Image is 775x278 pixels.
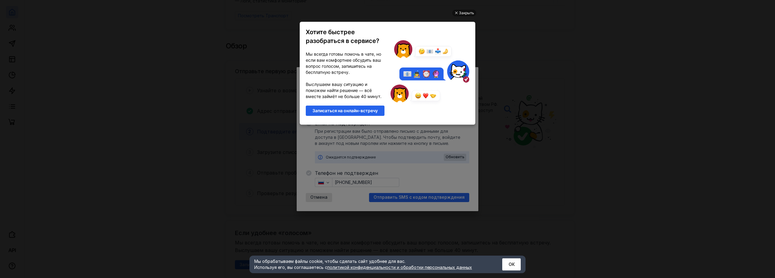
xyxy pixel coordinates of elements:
[306,28,379,44] span: Хотите быстрее разобраться в сервисе?
[306,81,384,100] p: Выслушаем вашу ситуацию и поможем найти решение — всё вместе займёт не больше 40 минут.
[306,106,384,116] a: Записаться на онлайн-встречу
[502,258,521,270] button: ОК
[327,265,472,270] a: политикой конфиденциальности и обработки персональных данных
[306,51,384,75] p: Мы всегда готовы помочь в чате, но если вам комфортнее обсудить ваш вопрос голосом, запишитесь на...
[459,10,474,16] div: Закрыть
[254,258,487,270] div: Мы обрабатываем файлы cookie, чтобы сделать сайт удобнее для вас. Используя его, вы соглашаетесь c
